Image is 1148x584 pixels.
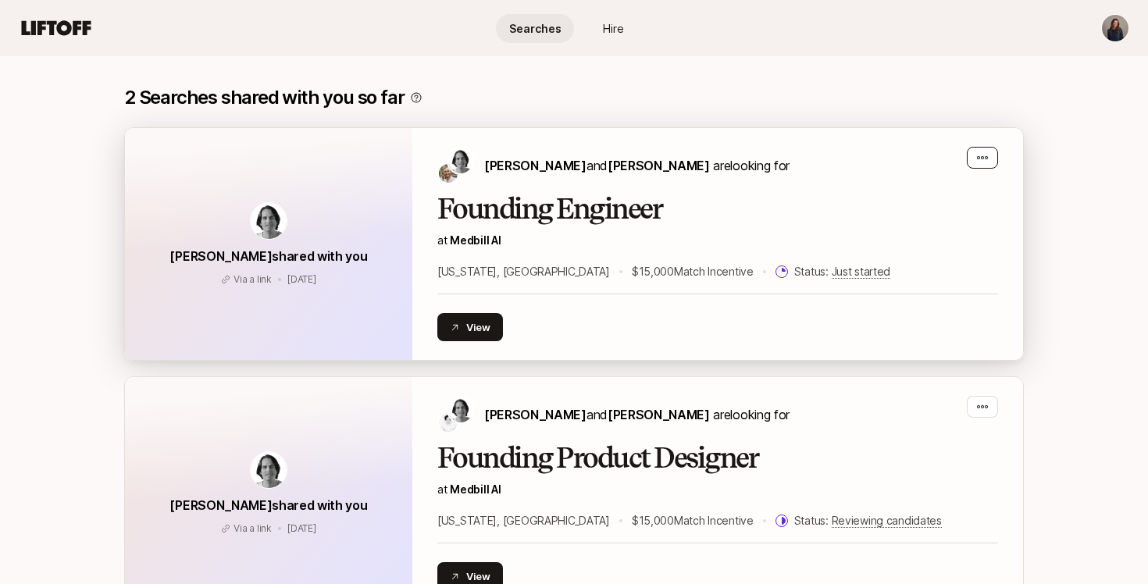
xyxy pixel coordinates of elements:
span: Reviewing candidates [832,514,942,528]
p: Via a link [234,272,272,287]
span: [PERSON_NAME] [608,158,710,173]
img: Laetitia Gazay [1102,15,1128,41]
span: [PERSON_NAME] [484,407,586,422]
p: are looking for [484,155,790,176]
img: avatar-url [251,452,287,488]
p: at [437,231,998,250]
img: Julien Nakache [448,148,473,173]
p: Via a link [234,522,272,536]
span: Hire [603,20,624,37]
a: Searches [496,14,574,43]
span: [PERSON_NAME] [608,407,710,422]
a: Medbill AI [450,483,501,496]
p: [US_STATE], [GEOGRAPHIC_DATA] [437,262,610,281]
p: $15,000 Match Incentive [632,511,754,530]
span: [PERSON_NAME] [484,158,586,173]
p: at [437,480,998,499]
span: and [586,407,710,422]
p: 2 Searches shared with you so far [124,87,404,109]
span: and [586,158,710,173]
p: Status: [794,511,942,530]
button: Laetitia Gazay [1101,14,1129,42]
span: [PERSON_NAME] shared with you [169,497,367,513]
img: Phil Pane [439,413,458,432]
span: February 27, 2025 3:45pm [287,273,316,285]
a: Medbill AI [450,233,501,247]
img: Julien Nakache [448,397,473,422]
button: View [437,313,503,341]
p: $15,000 Match Incentive [632,262,754,281]
p: [US_STATE], [GEOGRAPHIC_DATA] [437,511,610,530]
p: Status: [794,262,890,281]
img: avatar-url [251,203,287,239]
span: Just started [832,265,891,279]
span: Searches [509,20,562,37]
p: are looking for [484,404,790,425]
a: Hire [574,14,652,43]
h2: Founding Engineer [437,194,998,225]
span: [PERSON_NAME] shared with you [169,248,367,264]
span: October 25, 2024 11:24am [287,522,316,534]
h2: Founding Product Designer [437,443,998,474]
img: Jimmy Carney [439,164,458,183]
